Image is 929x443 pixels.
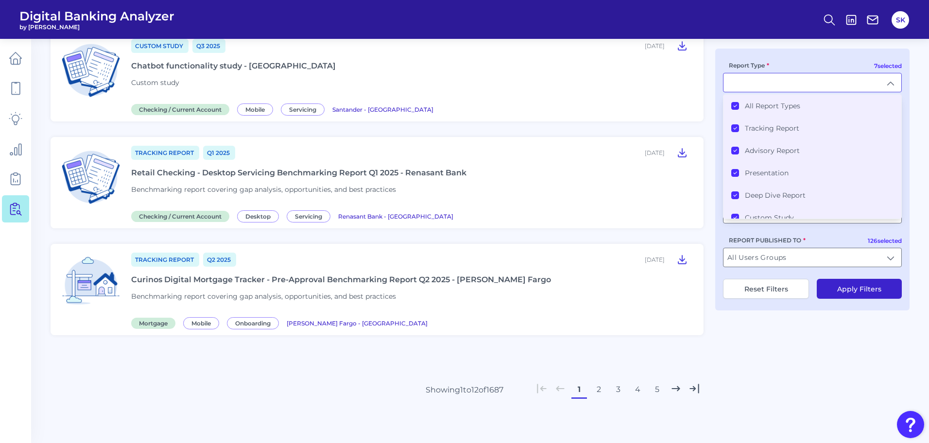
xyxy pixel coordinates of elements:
[287,210,330,222] span: Servicing
[19,9,174,23] span: Digital Banking Analyzer
[131,275,551,284] div: Curinos Digital Mortgage Tracker - Pre-Approval Benchmarking Report Q2 2025 - [PERSON_NAME] Fargo
[131,39,189,53] a: Custom Study
[745,213,794,222] label: Custom Study
[131,104,233,114] a: Checking / Current Account
[672,252,692,267] button: Curinos Digital Mortgage Tracker - Pre-Approval Benchmarking Report Q2 2025 - Wells Fargo
[745,146,800,155] label: Advisory Report
[745,169,789,177] label: Presentation
[287,320,428,327] span: [PERSON_NAME] Fargo - [GEOGRAPHIC_DATA]
[649,382,665,397] button: 5
[672,145,692,160] button: Retail Checking - Desktop Servicing Benchmarking Report Q1 2025 - Renasant Bank
[332,104,433,114] a: Santander - [GEOGRAPHIC_DATA]
[723,279,809,299] button: Reset Filters
[227,318,283,327] a: Onboarding
[131,318,179,327] a: Mortgage
[237,210,279,222] span: Desktop
[131,211,233,221] a: Checking / Current Account
[281,103,325,116] span: Servicing
[131,104,229,115] span: Checking / Current Account
[745,124,799,133] label: Tracking Report
[645,256,665,263] div: [DATE]
[183,318,223,327] a: Mobile
[672,38,692,53] button: Chatbot functionality study - Santander
[58,252,123,317] img: Mortgage
[338,213,453,220] span: Renasant Bank - [GEOGRAPHIC_DATA]
[227,317,279,329] span: Onboarding
[892,11,909,29] button: SK
[287,211,334,221] a: Servicing
[745,191,806,200] label: Deep Dive Report
[58,145,123,210] img: Checking / Current Account
[131,78,179,87] span: Custom study
[183,317,219,329] span: Mobile
[131,185,396,194] span: Benchmarking report covering gap analysis, opportunities, and best practices
[897,411,924,438] button: Open Resource Center
[131,318,175,329] span: Mortgage
[645,42,665,50] div: [DATE]
[237,104,277,114] a: Mobile
[203,253,236,267] a: Q2 2025
[192,39,225,53] a: Q3 2025
[645,149,665,156] div: [DATE]
[131,292,396,301] span: Benchmarking report covering gap analysis, opportunities, and best practices
[281,104,328,114] a: Servicing
[745,102,800,110] label: All Report Types
[571,382,587,397] button: 1
[131,146,199,160] a: Tracking Report
[131,211,229,222] span: Checking / Current Account
[630,382,645,397] button: 4
[729,62,769,69] label: Report Type
[58,38,123,103] img: Checking / Current Account
[19,23,174,31] span: by [PERSON_NAME]
[729,237,806,244] label: REPORT PUBLISHED TO
[338,211,453,221] a: Renasant Bank - [GEOGRAPHIC_DATA]
[610,382,626,397] button: 3
[237,103,273,116] span: Mobile
[591,382,606,397] button: 2
[131,168,466,177] div: Retail Checking - Desktop Servicing Benchmarking Report Q1 2025 - Renasant Bank
[332,106,433,113] span: Santander - [GEOGRAPHIC_DATA]
[426,385,503,394] div: Showing 1 to 12 of 1687
[237,211,283,221] a: Desktop
[131,253,199,267] a: Tracking Report
[131,61,336,70] div: Chatbot functionality study - [GEOGRAPHIC_DATA]
[287,318,428,327] a: [PERSON_NAME] Fargo - [GEOGRAPHIC_DATA]
[203,146,235,160] a: Q1 2025
[817,279,902,299] button: Apply Filters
